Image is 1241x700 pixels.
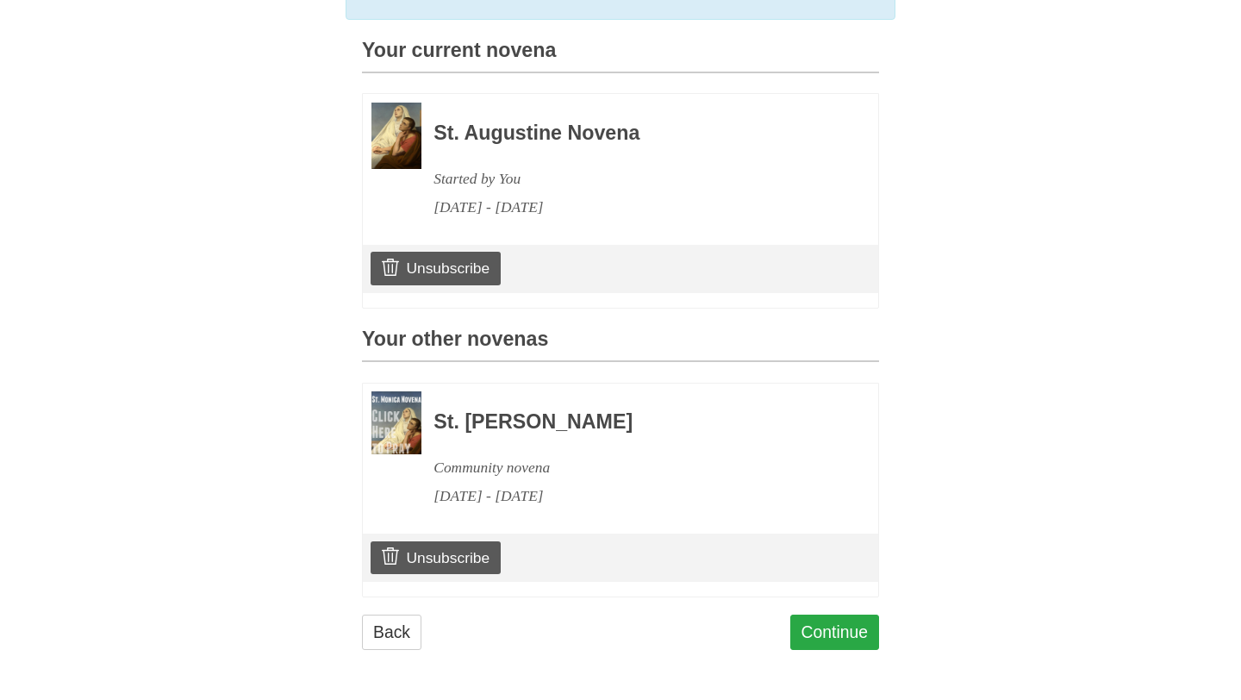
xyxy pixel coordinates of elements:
div: Community novena [433,453,832,482]
h3: Your current novena [362,40,879,73]
a: Continue [790,615,880,650]
h3: St. [PERSON_NAME] [433,411,832,434]
h3: St. Augustine Novena [433,122,832,145]
a: Unsubscribe [371,541,501,574]
img: Novena image [371,391,421,454]
div: [DATE] - [DATE] [433,482,832,510]
div: Started by You [433,165,832,193]
a: Back [362,615,421,650]
img: Novena image [371,103,421,169]
h3: Your other novenas [362,328,879,362]
div: [DATE] - [DATE] [433,193,832,222]
a: Unsubscribe [371,252,501,284]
